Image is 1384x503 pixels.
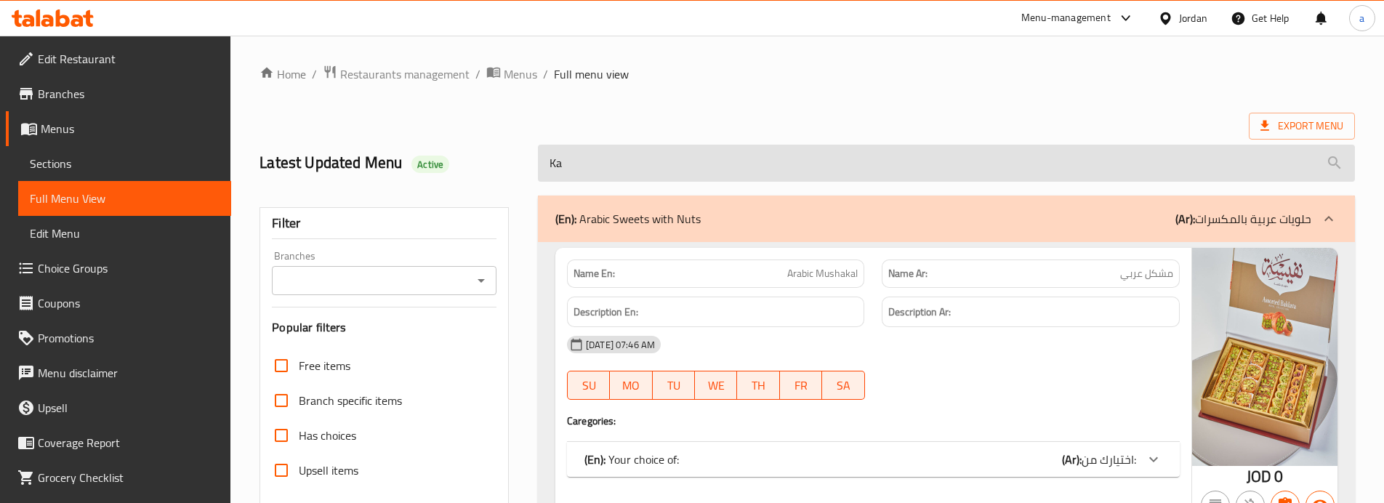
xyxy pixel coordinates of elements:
[38,469,220,486] span: Grocery Checklist
[30,225,220,242] span: Edit Menu
[574,375,604,396] span: SU
[555,210,701,228] p: Arabic Sweets with Nuts
[1274,462,1283,491] span: 0
[737,371,779,400] button: TH
[259,65,306,83] a: Home
[6,286,231,321] a: Coupons
[1175,208,1195,230] b: (Ar):
[299,427,356,444] span: Has choices
[30,155,220,172] span: Sections
[822,371,864,400] button: SA
[580,338,661,352] span: [DATE] 07:46 AM
[38,85,220,102] span: Branches
[6,425,231,460] a: Coverage Report
[312,65,317,83] li: /
[18,216,231,251] a: Edit Menu
[299,392,402,409] span: Branch specific items
[1249,113,1355,140] span: Export Menu
[6,41,231,76] a: Edit Restaurant
[1082,448,1136,470] span: اختيارك من:
[504,65,537,83] span: Menus
[38,399,220,417] span: Upsell
[828,375,858,396] span: SA
[567,414,1180,428] h4: Caregories:
[471,270,491,291] button: Open
[299,357,350,374] span: Free items
[6,355,231,390] a: Menu disclaimer
[18,181,231,216] a: Full Menu View
[38,259,220,277] span: Choice Groups
[6,460,231,495] a: Grocery Checklist
[1021,9,1111,27] div: Menu-management
[616,375,646,396] span: MO
[584,451,679,468] p: Your choice of:
[1260,117,1343,135] span: Export Menu
[574,303,638,321] strong: Description En:
[6,251,231,286] a: Choice Groups
[538,145,1355,182] input: search
[1175,210,1311,228] p: حلويات عربية بالمكسرات
[38,50,220,68] span: Edit Restaurant
[340,65,470,83] span: Restaurants management
[743,375,773,396] span: TH
[411,156,449,173] div: Active
[41,120,220,137] span: Menus
[780,371,822,400] button: FR
[6,321,231,355] a: Promotions
[6,111,231,146] a: Menus
[574,266,615,281] strong: Name En:
[38,364,220,382] span: Menu disclaimer
[323,65,470,84] a: Restaurants management
[272,319,496,336] h3: Popular filters
[786,375,816,396] span: FR
[259,65,1355,84] nav: breadcrumb
[567,442,1180,477] div: (En): Your choice of:(Ar):اختيارك من:
[38,434,220,451] span: Coverage Report
[1179,10,1207,26] div: Jordan
[1062,448,1082,470] b: (Ar):
[653,371,695,400] button: TU
[584,448,605,470] b: (En):
[18,146,231,181] a: Sections
[543,65,548,83] li: /
[6,76,231,111] a: Branches
[567,371,610,400] button: SU
[610,371,652,400] button: MO
[272,208,496,239] div: Filter
[888,266,928,281] strong: Name Ar:
[475,65,480,83] li: /
[486,65,537,84] a: Menus
[6,390,231,425] a: Upsell
[888,303,951,321] strong: Description Ar:
[695,371,737,400] button: WE
[1192,248,1337,466] img: arabic_mushakal638875644992030250.jpg
[38,294,220,312] span: Coupons
[787,266,858,281] span: Arabic Mushakal
[1120,266,1173,281] span: مشكل عربي
[701,375,731,396] span: WE
[555,208,576,230] b: (En):
[538,196,1355,242] div: (En): Arabic Sweets with Nuts(Ar):حلويات عربية بالمكسرات
[38,329,220,347] span: Promotions
[659,375,689,396] span: TU
[259,152,520,174] h2: Latest Updated Menu
[1359,10,1364,26] span: a
[554,65,629,83] span: Full menu view
[299,462,358,479] span: Upsell items
[1247,462,1271,491] span: JOD
[30,190,220,207] span: Full Menu View
[411,158,449,172] span: Active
